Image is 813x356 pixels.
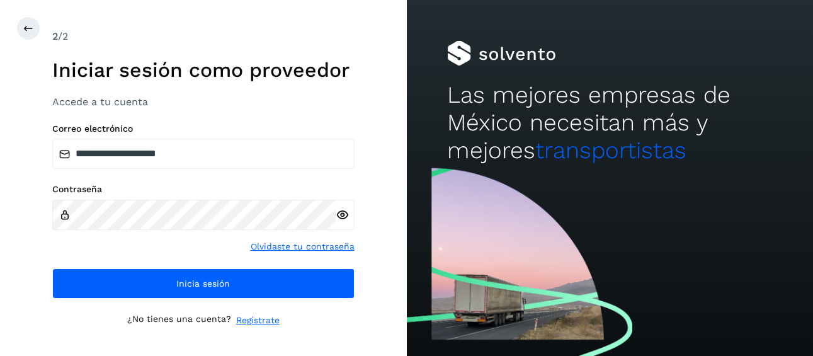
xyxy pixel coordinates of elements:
h3: Accede a tu cuenta [52,96,355,108]
span: Inicia sesión [176,279,230,288]
h2: Las mejores empresas de México necesitan más y mejores [447,81,772,165]
a: Regístrate [236,314,280,327]
a: Olvidaste tu contraseña [251,240,355,253]
button: Inicia sesión [52,268,355,299]
label: Correo electrónico [52,123,355,134]
label: Contraseña [52,184,355,195]
p: ¿No tienes una cuenta? [127,314,231,327]
span: transportistas [535,137,686,164]
h1: Iniciar sesión como proveedor [52,58,355,82]
span: 2 [52,30,58,42]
